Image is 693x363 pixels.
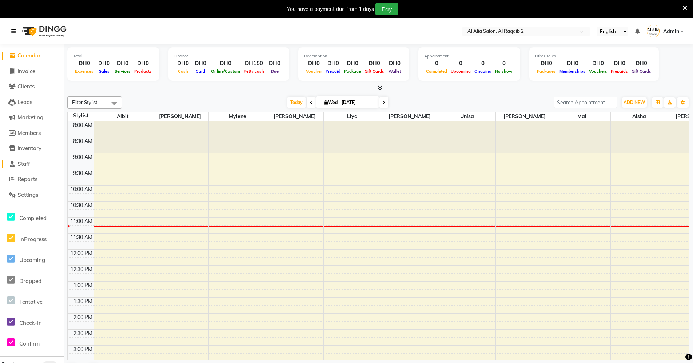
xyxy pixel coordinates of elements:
[2,175,62,184] a: Reports
[97,69,111,74] span: Sales
[630,59,653,68] div: DH0
[72,346,94,353] div: 3:00 PM
[72,169,94,177] div: 9:30 AM
[386,59,403,68] div: DH0
[473,59,493,68] div: 0
[587,59,609,68] div: DH0
[72,121,94,129] div: 8:00 AM
[2,83,62,91] a: Clients
[69,234,94,241] div: 11:30 AM
[304,59,324,68] div: DH0
[69,202,94,209] div: 10:30 AM
[174,53,283,59] div: Finance
[72,99,97,105] span: Filter Stylist
[72,282,94,289] div: 1:00 PM
[69,250,94,257] div: 12:00 PM
[176,69,190,74] span: Cash
[17,114,43,121] span: Marketing
[72,137,94,145] div: 8:30 AM
[2,113,62,122] a: Marketing
[493,59,514,68] div: 0
[17,191,38,198] span: Settings
[17,176,37,183] span: Reports
[19,256,45,263] span: Upcoming
[17,160,30,167] span: Staff
[2,160,62,168] a: Staff
[19,21,68,41] img: logo
[19,298,43,305] span: Tentative
[2,191,62,199] a: Settings
[493,69,514,74] span: No show
[473,69,493,74] span: Ongoing
[363,69,386,74] span: Gift Cards
[424,69,449,74] span: Completed
[2,67,62,76] a: Invoice
[192,59,209,68] div: DH0
[72,298,94,305] div: 1:30 PM
[68,112,94,120] div: Stylist
[73,53,154,59] div: Total
[558,59,587,68] div: DH0
[535,53,653,59] div: Other sales
[17,145,41,152] span: Inventory
[324,59,342,68] div: DH0
[209,59,242,68] div: DH0
[95,59,113,68] div: DH0
[322,100,339,105] span: Wed
[2,129,62,137] a: Members
[17,52,41,59] span: Calendar
[94,112,151,121] span: Albit
[2,52,62,60] a: Calendar
[554,97,617,108] input: Search Appointment
[269,69,280,74] span: Due
[287,5,374,13] div: You have a payment due from 1 days
[381,112,438,121] span: [PERSON_NAME]
[339,97,376,108] input: 2025-09-03
[287,97,306,108] span: Today
[19,236,47,243] span: InProgress
[132,69,154,74] span: Products
[647,25,660,37] img: Admin
[242,69,266,74] span: Petty cash
[209,112,266,121] span: Mylene
[69,218,94,225] div: 11:00 AM
[69,186,94,193] div: 10:00 AM
[387,69,403,74] span: Wallet
[72,314,94,321] div: 2:00 PM
[558,69,587,74] span: Memberships
[449,69,473,74] span: Upcoming
[304,69,324,74] span: Voucher
[151,112,208,121] span: [PERSON_NAME]
[194,69,207,74] span: Card
[609,69,630,74] span: Prepaids
[630,69,653,74] span: Gift Cards
[424,53,514,59] div: Appointment
[113,69,132,74] span: Services
[304,53,403,59] div: Redemption
[72,153,94,161] div: 9:00 AM
[19,319,42,326] span: Check-In
[496,112,553,121] span: [PERSON_NAME]
[17,99,32,105] span: Leads
[266,112,323,121] span: [PERSON_NAME]
[73,69,95,74] span: Expenses
[342,59,363,68] div: DH0
[19,215,47,222] span: Completed
[535,59,558,68] div: DH0
[624,100,645,105] span: ADD NEW
[69,266,94,273] div: 12:30 PM
[324,112,381,121] span: Liya
[2,144,62,153] a: Inventory
[375,3,398,15] button: Pay
[324,69,342,74] span: Prepaid
[587,69,609,74] span: Vouchers
[663,28,679,35] span: Admin
[609,59,630,68] div: DH0
[209,69,242,74] span: Online/Custom
[174,59,192,68] div: DH0
[242,59,266,68] div: DH150
[438,112,495,121] span: Unisa
[19,278,41,284] span: Dropped
[449,59,473,68] div: 0
[553,112,610,121] span: Mai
